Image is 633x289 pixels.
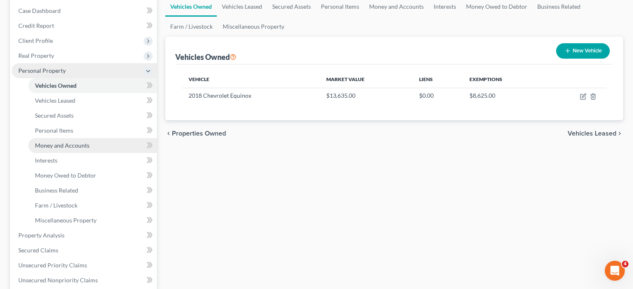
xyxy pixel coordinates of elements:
th: Vehicle [182,71,319,88]
th: Exemptions [463,71,546,88]
a: Personal Items [28,123,157,138]
a: Money Owed to Debtor [28,168,157,183]
a: Vehicles Leased [28,93,157,108]
span: Vehicles Owned [35,82,77,89]
a: Miscellaneous Property [28,213,157,228]
a: Business Related [28,183,157,198]
button: Vehicles Leased chevron_right [568,130,623,137]
a: Credit Report [12,18,157,33]
span: Farm / Livestock [35,202,77,209]
span: 4 [622,261,628,267]
span: Money Owed to Debtor [35,172,96,179]
span: Miscellaneous Property [35,217,97,224]
span: Unsecured Nonpriority Claims [18,277,98,284]
a: Miscellaneous Property [218,17,289,37]
span: Vehicles Leased [568,130,616,137]
button: chevron_left Properties Owned [165,130,226,137]
span: Secured Assets [35,112,74,119]
span: Credit Report [18,22,54,29]
iframe: Intercom live chat [605,261,625,281]
a: Case Dashboard [12,3,157,18]
th: Liens [412,71,463,88]
i: chevron_right [616,130,623,137]
a: Secured Assets [28,108,157,123]
a: Secured Claims [12,243,157,258]
a: Vehicles Owned [28,78,157,93]
a: Farm / Livestock [165,17,218,37]
a: Property Analysis [12,228,157,243]
td: $13,635.00 [320,88,413,104]
div: Vehicles Owned [175,52,236,62]
span: Unsecured Priority Claims [18,262,87,269]
th: Market Value [320,71,413,88]
span: Interests [35,157,57,164]
span: Vehicles Leased [35,97,75,104]
span: Personal Property [18,67,66,74]
span: Client Profile [18,37,53,44]
a: Interests [28,153,157,168]
span: Business Related [35,187,78,194]
span: Property Analysis [18,232,65,239]
a: Unsecured Priority Claims [12,258,157,273]
i: chevron_left [165,130,172,137]
a: Money and Accounts [28,138,157,153]
a: Farm / Livestock [28,198,157,213]
span: Properties Owned [172,130,226,137]
span: Case Dashboard [18,7,61,14]
button: New Vehicle [556,43,610,59]
td: $0.00 [412,88,463,104]
a: Unsecured Nonpriority Claims [12,273,157,288]
td: 2018 Chevrolet Equinox [182,88,319,104]
span: Money and Accounts [35,142,89,149]
span: Secured Claims [18,247,58,254]
td: $8,625.00 [463,88,546,104]
span: Personal Items [35,127,73,134]
span: Real Property [18,52,54,59]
